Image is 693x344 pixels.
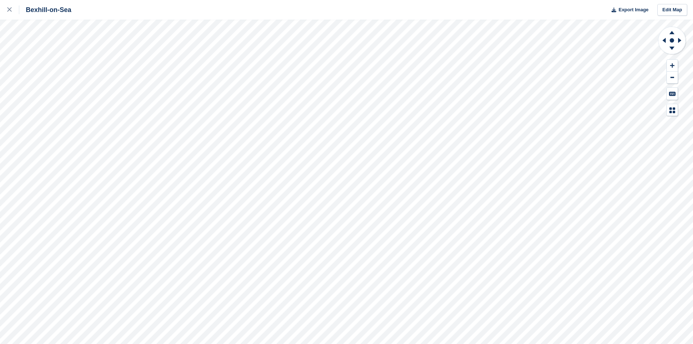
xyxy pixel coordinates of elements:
[618,6,648,13] span: Export Image
[657,4,687,16] a: Edit Map
[667,104,678,116] button: Map Legend
[667,72,678,84] button: Zoom Out
[19,5,71,14] div: Bexhill-on-Sea
[667,60,678,72] button: Zoom In
[667,88,678,100] button: Keyboard Shortcuts
[607,4,649,16] button: Export Image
